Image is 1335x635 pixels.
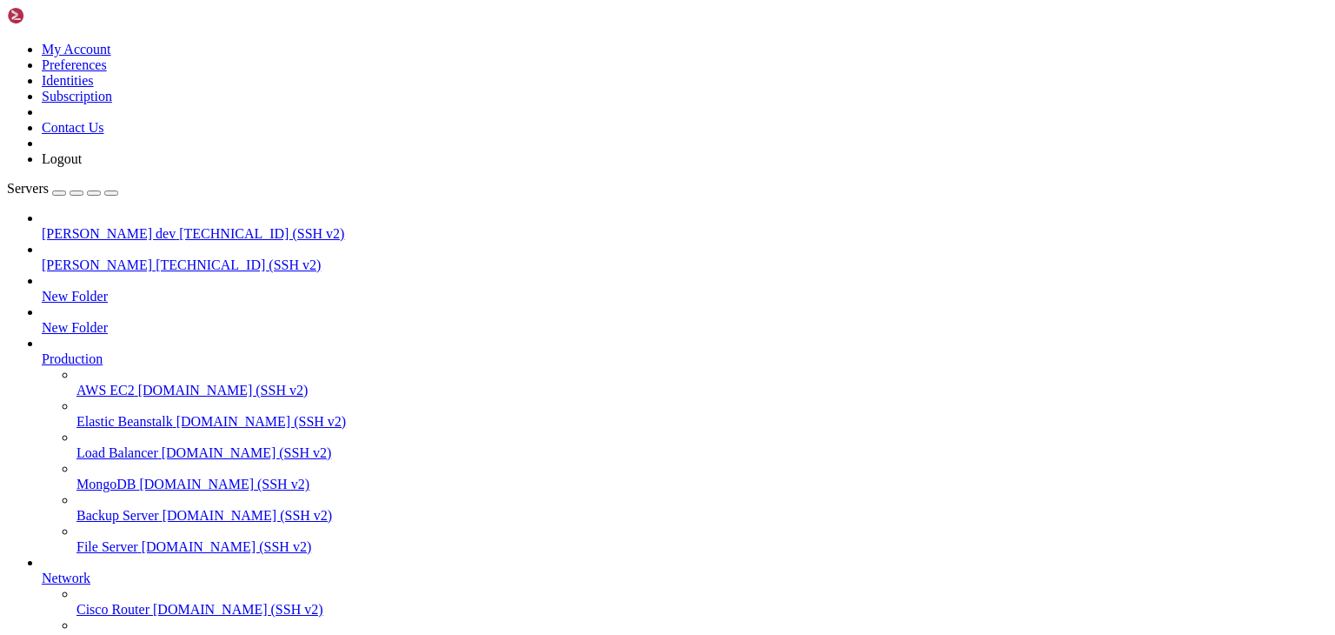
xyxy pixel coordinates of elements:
[42,42,111,57] a: My Account
[42,226,1328,242] a: [PERSON_NAME] dev [TECHNICAL_ID] (SSH v2)
[76,414,173,429] span: Elastic Beanstalk
[42,73,94,88] a: Identities
[76,461,1328,492] li: MongoDB [DOMAIN_NAME] (SSH v2)
[76,508,1328,524] a: Backup Server [DOMAIN_NAME] (SSH v2)
[42,571,90,585] span: Network
[42,320,108,335] span: New Folder
[76,524,1328,555] li: File Server [DOMAIN_NAME] (SSH v2)
[153,602,323,617] span: [DOMAIN_NAME] (SSH v2)
[76,367,1328,398] li: AWS EC2 [DOMAIN_NAME] (SSH v2)
[42,289,1328,304] a: New Folder
[156,257,321,272] span: [TECHNICAL_ID] (SSH v2)
[42,211,1328,242] li: [PERSON_NAME] dev [TECHNICAL_ID] (SSH v2)
[42,257,152,272] span: [PERSON_NAME]
[42,304,1328,336] li: New Folder
[76,430,1328,461] li: Load Balancer [DOMAIN_NAME] (SSH v2)
[42,289,108,304] span: New Folder
[42,226,176,241] span: [PERSON_NAME] dev
[176,414,347,429] span: [DOMAIN_NAME] (SSH v2)
[76,602,1328,618] a: Cisco Router [DOMAIN_NAME] (SSH v2)
[42,89,112,104] a: Subscription
[42,242,1328,273] li: [PERSON_NAME] [TECHNICAL_ID] (SSH v2)
[7,181,49,196] span: Servers
[42,320,1328,336] a: New Folder
[76,414,1328,430] a: Elastic Beanstalk [DOMAIN_NAME] (SSH v2)
[76,383,1328,398] a: AWS EC2 [DOMAIN_NAME] (SSH v2)
[76,508,159,523] span: Backup Server
[142,539,312,554] span: [DOMAIN_NAME] (SSH v2)
[7,181,118,196] a: Servers
[76,539,138,554] span: File Server
[42,257,1328,273] a: [PERSON_NAME] [TECHNICAL_ID] (SSH v2)
[76,586,1328,618] li: Cisco Router [DOMAIN_NAME] (SSH v2)
[76,539,1328,555] a: File Server [DOMAIN_NAME] (SSH v2)
[179,226,344,241] span: [TECHNICAL_ID] (SSH v2)
[76,477,1328,492] a: MongoDB [DOMAIN_NAME] (SSH v2)
[76,602,149,617] span: Cisco Router
[42,336,1328,555] li: Production
[7,7,107,24] img: Shellngn
[76,383,135,398] span: AWS EC2
[76,492,1328,524] li: Backup Server [DOMAIN_NAME] (SSH v2)
[138,383,309,398] span: [DOMAIN_NAME] (SSH v2)
[76,398,1328,430] li: Elastic Beanstalk [DOMAIN_NAME] (SSH v2)
[42,351,1328,367] a: Production
[76,445,1328,461] a: Load Balancer [DOMAIN_NAME] (SSH v2)
[162,445,332,460] span: [DOMAIN_NAME] (SSH v2)
[76,477,136,491] span: MongoDB
[76,445,158,460] span: Load Balancer
[42,120,104,135] a: Contact Us
[139,477,309,491] span: [DOMAIN_NAME] (SSH v2)
[42,273,1328,304] li: New Folder
[42,57,107,72] a: Preferences
[42,351,103,366] span: Production
[42,151,82,166] a: Logout
[163,508,333,523] span: [DOMAIN_NAME] (SSH v2)
[42,571,1328,586] a: Network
